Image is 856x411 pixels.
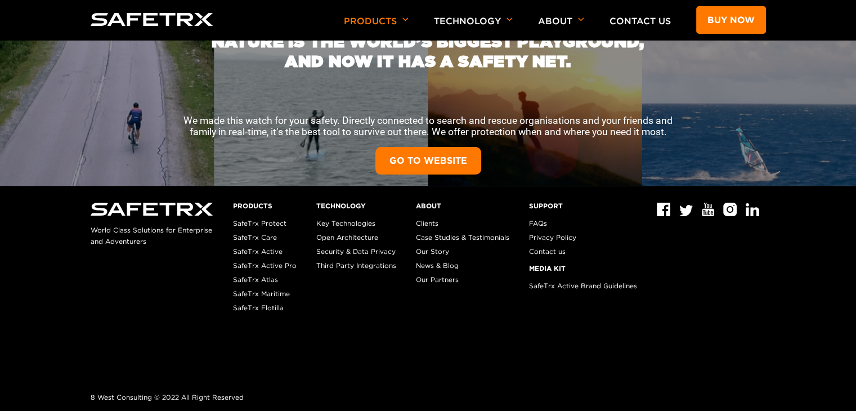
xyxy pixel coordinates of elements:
img: Arrow down icon [578,17,584,21]
a: SafeTrx Active [233,247,283,256]
h3: Products [233,203,297,209]
a: SafeTrx Maritime [233,289,290,298]
p: 8 West Consulting © 2022 All Right Reserved [91,390,766,404]
a: Security & Data Privacy [316,247,396,256]
p: We made this watch for your safety. Directly connected to search and rescue organisations and you... [175,115,682,137]
p: Technology [434,16,513,41]
img: Twitter icon [679,205,693,216]
a: SafeTrx Care [233,233,277,242]
a: Clients [416,219,438,227]
a: Key Technologies [316,219,375,227]
img: Facebook icon [657,203,670,216]
a: Open Architecture [316,233,378,242]
a: SafeTrx Active Pro [233,261,297,270]
h3: Technology [316,203,396,209]
p: About [538,16,584,41]
img: Instagram icon [723,203,737,216]
a: FAQs [529,219,547,227]
a: Privacy Policy [529,233,576,242]
a: News & Blog [416,261,459,270]
p: World Class Solutions for Enterprise and Adventurers [91,225,213,247]
a: Third Party Integrations [316,261,396,270]
img: Arrow down icon [402,17,409,21]
a: Our Story [416,247,449,256]
a: SafeTrx Flotilla [233,303,284,312]
a: Case Studies & Testimonials [416,233,509,242]
a: Contact Us [609,16,671,26]
img: Linkedin icon [746,203,759,216]
h3: Support [529,203,637,209]
img: Safetrx logo [91,203,213,216]
img: Logo SafeTrx [91,13,213,26]
div: Chatwidget [800,357,856,411]
img: Arrow down icon [507,17,513,21]
a: Buy now [696,6,766,34]
h3: Media Kit [529,265,637,272]
a: SafeTrx Atlas [233,275,278,284]
a: Contact us [529,247,566,256]
a: SafeTrx Protect [233,219,286,227]
h1: NATURE IS THE WORLD’S BIGGEST PLAYGROUND, AND NOW IT HAS A SAFETY NET. [203,15,653,71]
iframe: Chat Widget [800,357,856,411]
p: Products [344,16,409,41]
a: Our Partners [416,275,459,284]
h3: About [416,203,509,209]
img: Youtube icon [702,203,714,216]
a: GO TO WEBSITE [375,147,481,175]
a: SafeTrx Active Brand Guidelines [529,282,637,290]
